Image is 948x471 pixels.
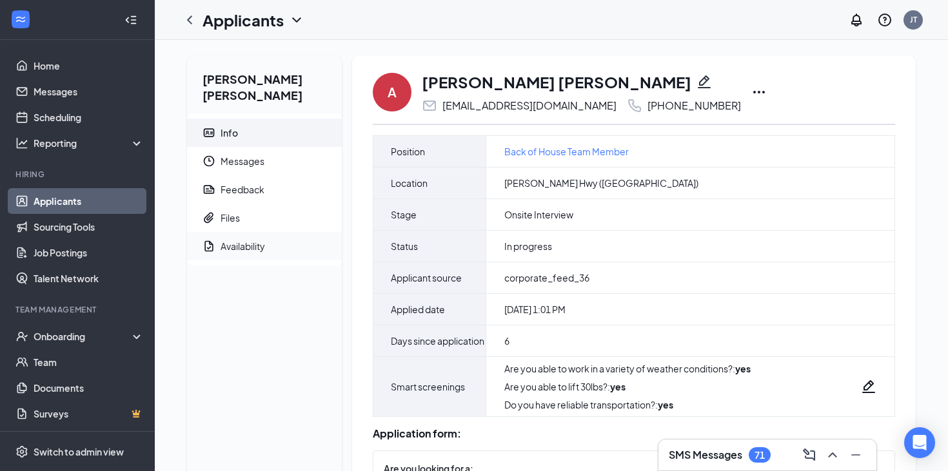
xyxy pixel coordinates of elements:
[15,169,141,180] div: Hiring
[187,204,342,232] a: PaperclipFiles
[221,211,240,224] div: Files
[221,183,264,196] div: Feedback
[182,12,197,28] svg: ChevronLeft
[34,265,144,291] a: Talent Network
[696,74,712,90] svg: Pencil
[34,375,144,401] a: Documents
[848,447,864,463] svg: Minimize
[845,445,866,465] button: Minimize
[504,208,573,221] span: Onsite Interview
[391,238,418,254] span: Status
[751,84,767,100] svg: Ellipses
[647,99,741,112] div: [PHONE_NUMBER]
[15,330,28,343] svg: UserCheck
[221,147,331,175] span: Messages
[187,119,342,147] a: ContactCardInfo
[849,12,864,28] svg: Notifications
[14,13,27,26] svg: WorkstreamLogo
[822,445,843,465] button: ChevronUp
[187,147,342,175] a: ClockMessages
[34,401,144,427] a: SurveysCrown
[504,398,751,411] div: Do you have reliable transportation? :
[627,98,642,113] svg: Phone
[124,14,137,26] svg: Collapse
[391,207,417,222] span: Stage
[799,445,820,465] button: ComposeMessage
[802,447,817,463] svg: ComposeMessage
[187,175,342,204] a: ReportFeedback
[187,55,342,113] h2: [PERSON_NAME] [PERSON_NAME]
[422,98,437,113] svg: Email
[504,303,566,316] span: [DATE] 1:01 PM
[658,399,673,410] strong: yes
[391,302,445,317] span: Applied date
[504,177,698,189] span: [PERSON_NAME] Hwy ([GEOGRAPHIC_DATA])
[391,270,462,285] span: Applicant source
[221,240,265,253] div: Availability
[34,137,144,149] div: Reporting
[910,14,917,25] div: JT
[755,450,765,461] div: 71
[34,53,144,79] a: Home
[373,427,895,440] div: Application form:
[202,240,215,253] svg: DocumentApprove
[34,240,144,265] a: Job Postings
[504,380,751,393] div: Are you able to lift 30lbs? :
[391,379,465,394] span: Smart screenings
[289,12,304,28] svg: ChevronDown
[504,240,552,253] span: In progress
[504,334,509,347] span: 6
[610,381,626,392] strong: yes
[504,144,629,159] a: Back of House Team Member
[388,83,397,101] div: A
[15,445,28,458] svg: Settings
[15,137,28,149] svg: Analysis
[504,362,751,375] div: Are you able to work in a variety of weather conditions? :
[202,211,215,224] svg: Paperclip
[187,232,342,260] a: DocumentApproveAvailability
[202,9,284,31] h1: Applicants
[34,330,133,343] div: Onboarding
[34,188,144,214] a: Applicants
[391,175,428,191] span: Location
[221,126,238,139] div: Info
[877,12,893,28] svg: QuestionInfo
[504,271,589,284] span: corporate_feed_36
[442,99,617,112] div: [EMAIL_ADDRESS][DOMAIN_NAME]
[34,79,144,104] a: Messages
[904,427,935,458] div: Open Intercom Messenger
[861,379,876,394] svg: Pencil
[422,71,691,93] h1: [PERSON_NAME] [PERSON_NAME]
[34,214,144,240] a: Sourcing Tools
[202,155,215,168] svg: Clock
[735,363,751,374] strong: yes
[669,448,742,462] h3: SMS Messages
[391,333,484,349] span: Days since application
[202,183,215,196] svg: Report
[34,445,124,458] div: Switch to admin view
[825,447,840,463] svg: ChevronUp
[34,349,144,375] a: Team
[34,104,144,130] a: Scheduling
[15,304,141,315] div: Team Management
[391,144,425,159] span: Position
[202,126,215,139] svg: ContactCard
